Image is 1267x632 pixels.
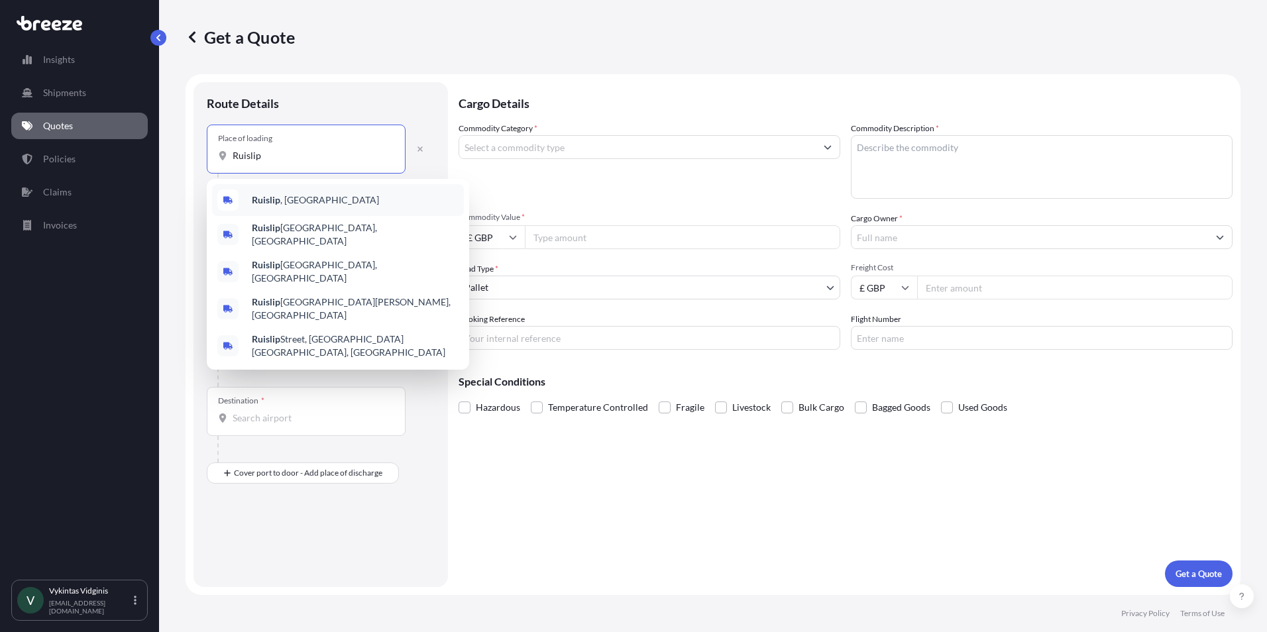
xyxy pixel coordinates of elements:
b: Ruislip [252,259,280,270]
span: Temperature Controlled [548,397,648,417]
b: Ruislip [252,222,280,233]
p: Shipments [43,86,86,99]
p: Get a Quote [186,26,295,48]
label: Flight Number [851,313,901,326]
label: Commodity Category [459,122,537,135]
div: Place of loading [218,133,272,144]
p: Claims [43,185,72,199]
span: [GEOGRAPHIC_DATA], [GEOGRAPHIC_DATA] [252,221,459,248]
span: Used Goods [958,397,1007,417]
input: Enter amount [917,276,1233,299]
input: Enter name [851,326,1233,350]
span: , [GEOGRAPHIC_DATA] [252,193,379,207]
span: [GEOGRAPHIC_DATA][PERSON_NAME], [GEOGRAPHIC_DATA] [252,295,459,322]
p: Quotes [43,119,73,132]
p: Privacy Policy [1121,608,1170,619]
input: Your internal reference [459,326,840,350]
span: Bulk Cargo [799,397,844,417]
input: Full name [852,225,1208,249]
div: Destination [218,395,264,406]
input: Place of loading [233,149,389,162]
b: Ruislip [252,296,280,307]
span: Cover port to door - Add place of discharge [234,466,382,480]
span: Commodity Value [459,212,840,223]
b: Ruislip [252,333,280,344]
p: Policies [43,152,76,166]
span: Street, [GEOGRAPHIC_DATA] [GEOGRAPHIC_DATA], [GEOGRAPHIC_DATA] [252,333,459,359]
button: Show suggestions [816,135,840,159]
p: Insights [43,53,75,66]
input: Destination [233,411,389,425]
span: Hazardous [476,397,520,417]
p: Invoices [43,219,77,232]
p: Get a Quote [1176,567,1222,580]
div: Show suggestions [207,179,469,370]
span: Bagged Goods [872,397,930,417]
label: Cargo Owner [851,212,903,225]
p: Cargo Details [459,82,1233,122]
p: Terms of Use [1180,608,1225,619]
b: Ruislip [252,194,280,205]
input: Select a commodity type [459,135,816,159]
span: Fragile [676,397,704,417]
label: Booking Reference [459,313,525,326]
span: V [27,594,34,607]
span: Livestock [732,397,771,417]
span: [GEOGRAPHIC_DATA], [GEOGRAPHIC_DATA] [252,258,459,285]
span: Freight Cost [851,262,1233,273]
p: Special Conditions [459,376,1233,387]
button: Show suggestions [1208,225,1232,249]
input: Type amount [525,225,840,249]
span: Load Type [459,262,498,276]
p: [EMAIL_ADDRESS][DOMAIN_NAME] [49,599,131,615]
p: Vykintas Vidginis [49,586,131,596]
p: Route Details [207,95,279,111]
label: Commodity Description [851,122,939,135]
span: Pallet [465,281,488,294]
